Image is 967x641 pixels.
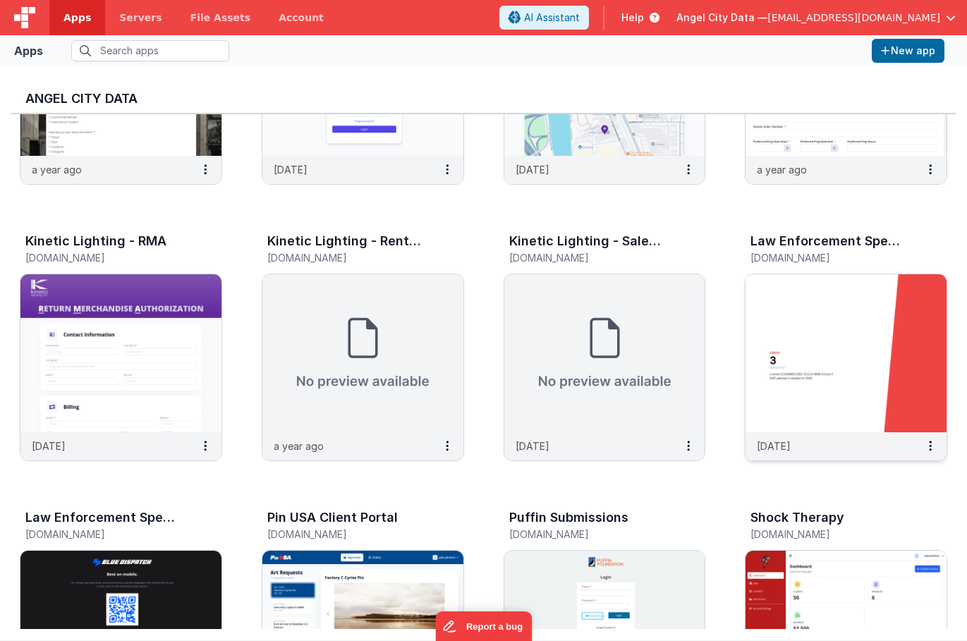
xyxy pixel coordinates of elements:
button: AI Assistant [499,6,589,30]
h5: [DOMAIN_NAME] [267,529,429,539]
span: Help [621,11,644,25]
h3: Kinetic Lighting - Sales Quote Request [509,234,667,248]
button: Angel City Data — [EMAIL_ADDRESS][DOMAIN_NAME] [676,11,956,25]
iframe: Marker.io feedback button [435,611,532,641]
h5: [DOMAIN_NAME] [509,529,671,539]
h5: [DOMAIN_NAME] [750,529,912,539]
input: Search apps [71,40,229,61]
p: [DATE] [274,162,308,177]
p: [DATE] [516,162,549,177]
h3: Shock Therapy [750,511,844,525]
span: Servers [119,11,162,25]
p: [DATE] [757,439,791,453]
h3: Law Enforcement Specialists - Officer Portal [25,511,183,525]
h5: [DOMAIN_NAME] [509,252,671,263]
h3: Kinetic Lighting - Rental Quote [267,234,425,248]
h5: [DOMAIN_NAME] [750,252,912,263]
span: Angel City Data — [676,11,767,25]
h3: Kinetic Lighting - RMA [25,234,166,248]
span: [EMAIL_ADDRESS][DOMAIN_NAME] [767,11,940,25]
h3: Puffin Submissions [509,511,628,525]
h5: [DOMAIN_NAME] [25,529,187,539]
span: File Assets [190,11,251,25]
button: New app [872,39,944,63]
p: a year ago [757,162,807,177]
div: Apps [14,42,43,59]
h3: Law Enforcement Specialists - Agency Portal [750,234,908,248]
span: AI Assistant [524,11,580,25]
p: [DATE] [32,439,66,453]
h5: [DOMAIN_NAME] [25,252,187,263]
h3: Pin USA Client Portal [267,511,398,525]
h5: [DOMAIN_NAME] [267,252,429,263]
h3: Angel City Data [25,92,942,106]
p: a year ago [274,439,324,453]
p: a year ago [32,162,82,177]
p: [DATE] [516,439,549,453]
span: Apps [63,11,91,25]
